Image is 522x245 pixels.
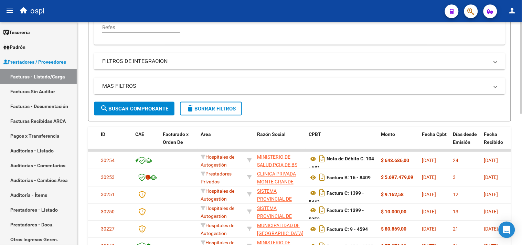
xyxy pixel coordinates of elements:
span: 12 [453,192,459,198]
button: Buscar Comprobante [94,102,174,116]
div: 30626983398 [257,153,303,168]
datatable-header-cell: Fecha Recibido [481,127,512,157]
span: Prestadores / Proveedores [3,58,66,66]
strong: Factura C: 1399 - 5353 [309,208,364,223]
datatable-header-cell: Fecha Cpbt [419,127,450,157]
strong: Factura C: 1399 - 5442 [309,191,364,205]
span: Razón Social [257,131,286,137]
span: 13 [453,209,459,215]
span: SISTEMA PROVINCIAL DE SALUD [257,206,292,227]
i: Descargar documento [318,188,327,199]
span: CAE [135,131,144,137]
span: [DATE] [422,209,436,215]
span: Borrar Filtros [186,106,236,112]
div: 30546068656 [257,170,303,185]
span: Area [201,131,211,137]
span: Fecha Cpbt [422,131,447,137]
span: Días desde Emisión [453,131,477,145]
strong: Nota de Débito C: 104 - 681 [309,156,374,171]
span: MUNICIPALIDAD DE [GEOGRAPHIC_DATA] [257,223,303,236]
span: [DATE] [422,175,436,180]
datatable-header-cell: Monto [378,127,419,157]
span: Hospitales de Autogestión [201,206,234,219]
mat-panel-title: MAS FILTROS [102,82,489,90]
span: [DATE] [422,158,436,163]
span: 24 [453,158,459,163]
span: [DATE] [484,175,498,180]
i: Descargar documento [318,224,327,235]
strong: Factura C: 9 - 4594 [327,227,368,232]
div: 30999074843 [257,222,303,236]
strong: Factura B: 16 - 8409 [327,175,371,181]
div: Open Intercom Messenger [499,222,515,238]
i: Descargar documento [318,153,327,164]
span: MINISTERIO DE SALUD PCIA DE BS AS O. P. [257,154,297,175]
span: [DATE] [422,192,436,198]
span: 30250 [101,209,115,215]
span: Fecha Recibido [484,131,503,145]
span: 30251 [101,192,115,198]
span: CPBT [309,131,321,137]
span: 30253 [101,175,115,180]
span: [DATE] [484,209,498,215]
datatable-header-cell: Facturado x Orden De [160,127,198,157]
mat-icon: delete [186,104,194,113]
span: 30227 [101,226,115,232]
strong: $ 80.869,00 [381,226,406,232]
span: Prestadores Privados [201,171,232,185]
mat-expansion-panel-header: MAS FILTROS [94,78,505,94]
mat-icon: menu [6,7,14,15]
datatable-header-cell: Area [198,127,244,157]
span: [DATE] [484,192,498,198]
span: Facturado x Orden De [163,131,189,145]
span: Hospitales de Autogestión [201,189,234,202]
span: Hospitales de Autogestión [201,154,234,168]
span: [DATE] [484,226,498,232]
span: 3 [453,175,456,180]
div: 30691822849 [257,205,303,219]
datatable-header-cell: CAE [132,127,160,157]
span: Padrón [3,43,25,51]
strong: $ 10.000,00 [381,209,406,215]
span: [DATE] [422,226,436,232]
span: 21 [453,226,459,232]
strong: $ 9.162,58 [381,192,404,198]
datatable-header-cell: Razón Social [254,127,306,157]
mat-expansion-panel-header: FILTROS DE INTEGRACION [94,53,505,70]
mat-panel-title: FILTROS DE INTEGRACION [102,57,489,65]
strong: $ 5.697.479,09 [381,175,413,180]
span: Buscar Comprobante [100,106,168,112]
datatable-header-cell: Días desde Emisión [450,127,481,157]
span: [DATE] [484,158,498,163]
span: Monto [381,131,395,137]
span: 30254 [101,158,115,163]
datatable-header-cell: ID [98,127,132,157]
span: CLINICA PRIVADA MONTE GRANDE SOCIEDAD ANONIMA [257,171,303,193]
mat-icon: person [508,7,516,15]
strong: $ 643.686,00 [381,158,409,163]
span: ospl [30,3,44,19]
span: Hospitales de Autogestión [201,223,234,236]
i: Descargar documento [318,172,327,183]
span: ID [101,131,105,137]
span: SISTEMA PROVINCIAL DE SALUD [257,189,292,210]
button: Borrar Filtros [180,102,242,116]
i: Descargar documento [318,205,327,216]
div: 30691822849 [257,188,303,202]
span: Tesorería [3,29,30,36]
datatable-header-cell: CPBT [306,127,378,157]
mat-icon: search [100,104,108,113]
